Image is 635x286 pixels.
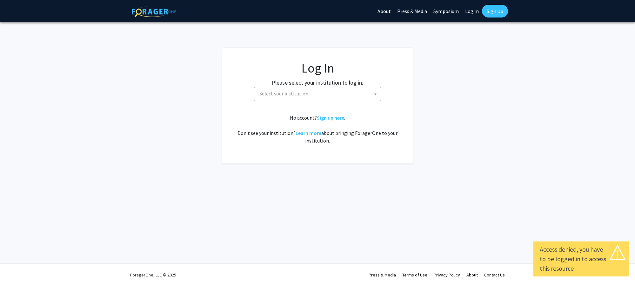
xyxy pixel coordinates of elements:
[482,5,508,17] a: Sign Up
[369,272,396,278] a: Press & Media
[402,272,427,278] a: Terms of Use
[130,264,176,286] div: ForagerOne, LLC © 2025
[235,60,400,76] h1: Log In
[272,78,363,87] label: Please select your institution to log in:
[540,245,622,273] div: Access denied, you have to be logged in to access this resource
[259,90,308,97] span: Select your institution
[235,114,400,144] div: No account? . Don't see your institution? about bringing ForagerOne to your institution.
[434,272,460,278] a: Privacy Policy
[484,272,505,278] a: Contact Us
[317,115,344,121] a: Sign up here
[296,130,321,136] a: Learn more about bringing ForagerOne to your institution
[254,87,381,101] span: Select your institution
[132,6,176,17] img: ForagerOne Logo
[466,272,478,278] a: About
[257,87,381,100] span: Select your institution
